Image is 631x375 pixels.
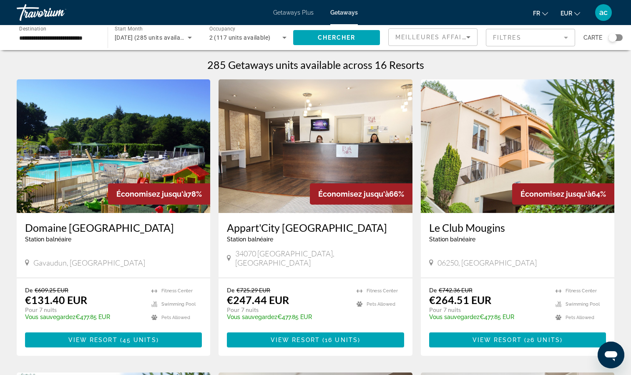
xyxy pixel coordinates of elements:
span: Meilleures affaires [395,34,475,41]
button: Change language [533,7,548,19]
button: Filter [486,28,575,47]
span: 16 units [325,337,358,343]
span: ( ) [320,337,360,343]
img: 7432E01X.jpg [421,79,614,213]
span: View Resort [473,337,522,343]
span: Vous sauvegardez [429,314,480,320]
span: 2 (117 units available) [209,34,271,41]
p: €264.51 EUR [429,294,491,306]
button: User Menu [593,4,614,21]
span: Pets Allowed [566,315,594,320]
div: 64% [512,183,614,205]
span: Station balnéaire [25,236,71,243]
img: RH23O01X.jpg [219,79,412,213]
span: €725.29 EUR [236,286,270,294]
span: Swimming Pool [566,302,600,307]
p: Pour 7 nuits [429,306,547,314]
span: Fitness Center [367,288,398,294]
p: €477.85 EUR [25,314,143,320]
span: Vous sauvegardez [227,314,277,320]
span: Station balnéaire [429,236,475,243]
span: View Resort [68,337,118,343]
span: Vous sauvegardez [25,314,75,320]
button: Chercher [293,30,380,45]
span: ac [599,8,608,17]
span: 06250, [GEOGRAPHIC_DATA] [437,258,537,267]
span: 26 units [527,337,560,343]
div: 66% [310,183,412,205]
a: Travorium [17,2,100,23]
span: Économisez jusqu'à [318,190,389,198]
span: €742.36 EUR [439,286,473,294]
span: Carte [583,32,602,43]
span: Chercher [318,34,356,41]
p: €477.85 EUR [429,314,547,320]
span: De [227,286,234,294]
span: EUR [561,10,572,17]
span: Start Month [115,26,143,32]
span: Fitness Center [161,288,193,294]
a: Getaways Plus [273,9,314,16]
span: Swimming Pool [161,302,196,307]
span: ( ) [522,337,563,343]
span: Économisez jusqu'à [116,190,187,198]
span: Gavaudun, [GEOGRAPHIC_DATA] [33,258,145,267]
p: €131.40 EUR [25,294,87,306]
p: €247.44 EUR [227,294,289,306]
span: [DATE] (285 units available) [115,34,191,41]
div: 78% [108,183,210,205]
button: View Resort(16 units) [227,332,404,347]
span: De [25,286,33,294]
span: Occupancy [209,26,236,32]
span: Station balnéaire [227,236,273,243]
span: View Resort [271,337,320,343]
span: €609.25 EUR [35,286,68,294]
button: Change currency [561,7,580,19]
span: ( ) [118,337,159,343]
img: 4195O04X.jpg [17,79,210,213]
span: De [429,286,437,294]
span: Fitness Center [566,288,597,294]
a: Domaine [GEOGRAPHIC_DATA] [25,221,202,234]
span: Économisez jusqu'à [520,190,591,198]
span: Pets Allowed [161,315,190,320]
span: Pets Allowed [367,302,395,307]
p: €477.85 EUR [227,314,348,320]
span: 34070 [GEOGRAPHIC_DATA], [GEOGRAPHIC_DATA] [235,249,404,267]
iframe: Bouton de lancement de la fenêtre de messagerie [598,342,624,368]
span: fr [533,10,540,17]
span: Destination [19,25,46,31]
button: View Resort(45 units) [25,332,202,347]
a: Le Club Mougins [429,221,606,234]
a: Getaways [330,9,358,16]
a: Appart'City [GEOGRAPHIC_DATA] [227,221,404,234]
span: 45 units [123,337,156,343]
button: View Resort(26 units) [429,332,606,347]
h1: 285 Getaways units available across 16 Resorts [207,58,424,71]
p: Pour 7 nuits [227,306,348,314]
mat-select: Sort by [395,32,470,42]
p: Pour 7 nuits [25,306,143,314]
